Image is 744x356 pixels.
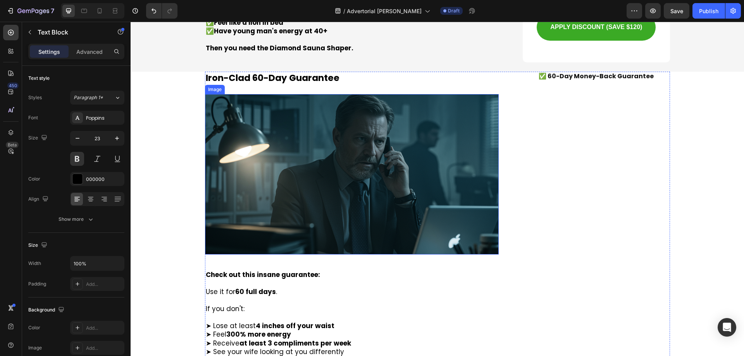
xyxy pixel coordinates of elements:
p: Iron-Clad 60-Day Guarantee [75,51,368,62]
div: Undo/Redo [146,3,177,19]
span: Save [670,8,683,14]
p: Text Block [38,28,103,37]
div: Width [28,260,41,267]
button: Publish [692,3,725,19]
div: Show more [59,215,95,223]
p: ➤ Lose at least ➤ Feel ➤ Receive ➤ See your wife looking at you differently [75,300,368,334]
img: gempages_581674181997888244-a777d9a8-d463-4f74-85b5-b5de233bc439.png [74,72,369,233]
div: Align [28,194,50,205]
span: / [343,7,345,15]
strong: ✅ 60-Day Money-Back Guarantee [408,50,523,59]
iframe: Design area [131,22,744,356]
p: 7 [51,6,54,15]
input: Auto [71,256,124,270]
div: Color [28,175,40,182]
div: Size [28,133,49,143]
strong: 4 inches off your waist [125,299,204,309]
strong: Then you need the Diamond Sauna Shaper. [75,22,223,31]
div: Text style [28,75,50,82]
strong: Have young man's energy at 40+ [83,5,197,14]
span: Paragraph 1* [74,94,103,101]
div: Color [28,324,40,331]
span: Draft [448,7,460,14]
p: Settings [38,48,60,56]
div: Image [76,64,93,71]
button: Paragraph 1* [70,91,124,105]
button: Save [664,3,689,19]
strong: 60 full days [105,265,145,275]
button: 7 [3,3,58,19]
div: Poppins [86,115,122,122]
div: Styles [28,94,42,101]
p: Use it for . [75,266,368,274]
div: Add... [86,345,122,352]
strong: 300% more energy [96,308,160,317]
span: Advertorial [PERSON_NAME] [347,7,422,15]
div: Beta [6,142,19,148]
div: Background [28,305,66,315]
div: Padding [28,280,46,287]
strong: Check out this insane guarantee: [75,248,189,258]
div: 450 [7,83,19,89]
div: Add... [86,281,122,288]
strong: at least 3 compliments per week [109,317,220,326]
button: Show more [28,212,124,226]
div: 000000 [86,176,122,183]
div: Publish [699,7,718,15]
div: Image [28,344,42,351]
p: Advanced [76,48,103,56]
div: Open Intercom Messenger [718,318,736,337]
div: Size [28,240,49,251]
p: If you don't: [75,283,368,291]
div: Font [28,114,38,121]
div: Add... [86,325,122,332]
